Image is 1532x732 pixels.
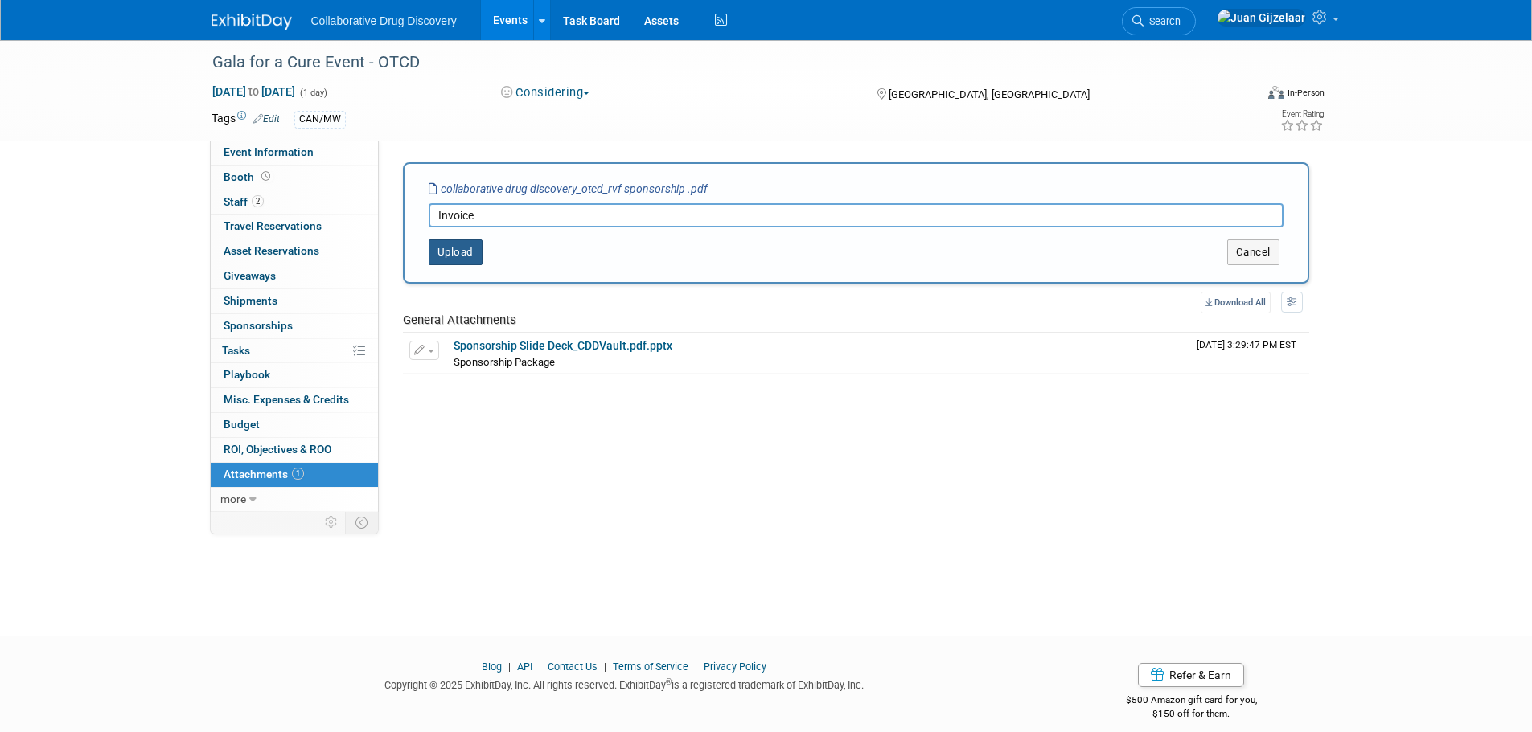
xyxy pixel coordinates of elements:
[1268,86,1284,99] img: Format-Inperson.png
[504,660,515,673] span: |
[211,463,378,487] a: Attachments1
[224,219,322,232] span: Travel Reservations
[1217,9,1306,27] img: Juan Gijzelaar
[211,264,378,288] a: Giveaways
[224,145,314,158] span: Event Information
[1197,339,1296,350] span: Upload Timestamp
[224,244,319,257] span: Asset Reservations
[429,203,1284,227] input: Enter description
[517,660,532,673] a: API
[298,88,327,98] span: (1 day)
[429,182,708,195] i: collaborative drug discovery_otcd_rvf sponsorship .pdf
[1201,292,1271,313] a: Download All
[211,289,378,313] a: Shipments
[600,660,610,673] span: |
[482,660,502,673] a: Blog
[211,141,378,165] a: Event Information
[246,85,261,98] span: to
[224,319,293,332] span: Sponsorships
[548,660,598,673] a: Contact Us
[292,468,304,480] span: 1
[211,190,378,215] a: Staff2
[1287,87,1325,99] div: In-Person
[211,413,378,437] a: Budget
[207,48,1230,77] div: Gala for a Cure Event - OTCD
[211,215,378,239] a: Travel Reservations
[224,418,260,431] span: Budget
[1138,663,1244,687] a: Refer & Earn
[220,493,246,505] span: more
[212,110,280,129] td: Tags
[224,393,349,406] span: Misc. Expenses & Credits
[535,660,545,673] span: |
[1144,15,1181,27] span: Search
[454,339,672,352] a: Sponsorship Slide Deck_CDDVault.pdf.pptx
[311,14,457,27] span: Collaborative Drug Discovery
[704,660,766,673] a: Privacy Policy
[345,512,378,533] td: Toggle Event Tabs
[258,170,273,182] span: Booth not reserved yet
[211,339,378,363] a: Tasks
[211,488,378,512] a: more
[211,388,378,412] a: Misc. Expenses & Credits
[212,84,296,99] span: [DATE] [DATE]
[211,239,378,264] a: Asset Reservations
[318,512,346,533] td: Personalize Event Tab Strip
[495,84,596,101] button: Considering
[224,269,276,282] span: Giveaways
[212,14,292,30] img: ExhibitDay
[429,239,483,265] button: Upload
[1190,333,1309,374] td: Upload Timestamp
[1280,110,1324,118] div: Event Rating
[212,674,1038,693] div: Copyright © 2025 ExhibitDay, Inc. All rights reserved. ExhibitDay is a registered trademark of Ex...
[253,113,280,125] a: Edit
[211,166,378,190] a: Booth
[211,314,378,338] a: Sponsorships
[666,677,672,686] sup: ®
[211,363,378,387] a: Playbook
[224,195,264,208] span: Staff
[1062,707,1321,721] div: $150 off for them.
[224,368,270,381] span: Playbook
[403,313,516,327] span: General Attachments
[224,468,304,481] span: Attachments
[222,344,250,357] span: Tasks
[691,660,701,673] span: |
[454,356,555,368] span: Sponsorship Package
[294,111,346,128] div: CAN/MW
[1160,84,1325,108] div: Event Format
[613,660,688,673] a: Terms of Service
[224,170,273,183] span: Booth
[252,195,264,207] span: 2
[211,438,378,462] a: ROI, Objectives & ROO
[224,443,331,456] span: ROI, Objectives & ROO
[889,88,1090,100] span: [GEOGRAPHIC_DATA], [GEOGRAPHIC_DATA]
[1122,7,1196,35] a: Search
[1227,239,1279,265] button: Cancel
[1062,683,1321,720] div: $500 Amazon gift card for you,
[224,294,277,307] span: Shipments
